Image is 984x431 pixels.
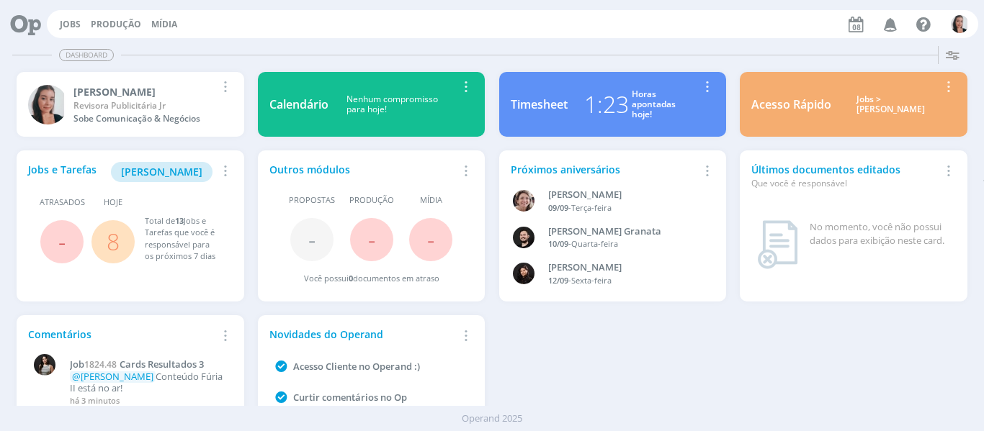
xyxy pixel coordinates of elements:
[58,226,66,257] span: -
[751,96,831,113] div: Acesso Rápido
[104,196,122,209] span: Hoje
[842,94,939,115] div: Jobs > [PERSON_NAME]
[111,162,213,182] button: [PERSON_NAME]
[349,273,353,283] span: 0
[548,224,700,239] div: Bruno Corralo Granata
[289,194,335,207] span: Propostas
[269,327,457,342] div: Novidades do Operand
[147,19,182,30] button: Mídia
[548,275,568,286] span: 12/09
[499,72,726,137] a: Timesheet1:23Horasapontadashoje!
[951,15,969,33] img: C
[86,19,146,30] button: Produção
[548,238,568,249] span: 10/09
[28,162,215,182] div: Jobs e Tarefas
[145,215,218,263] div: Total de Jobs e Tarefas que você é responsável para os próximos 7 dias
[368,224,375,255] span: -
[70,395,120,406] span: há 3 minutos
[84,358,117,371] span: 1824.48
[73,84,215,99] div: Caroline Pieczarka
[151,18,177,30] a: Mídia
[548,202,568,213] span: 09/09
[40,196,85,209] span: Atrasados
[548,188,700,202] div: Aline Beatriz Jackisch
[511,96,568,113] div: Timesheet
[571,202,612,213] span: Terça-feira
[584,87,629,122] div: 1:23
[349,194,394,207] span: Produção
[304,273,439,285] div: Você possui documentos em atraso
[548,202,700,214] div: -
[548,260,700,275] div: Luana da Silva de Andrade
[571,275,612,286] span: Sexta-feira
[55,19,85,30] button: Jobs
[269,162,457,177] div: Outros módulos
[70,371,225,394] p: Conteúdo Fúria II está no ar!
[571,238,618,249] span: Quarta-feira
[328,94,457,115] div: Nenhum compromisso para hoje!
[632,89,676,120] div: Horas apontadas hoje!
[548,238,700,250] div: -
[28,85,68,124] img: C
[107,226,120,257] a: 8
[111,164,213,178] a: [PERSON_NAME]
[175,215,184,226] span: 13
[34,354,55,376] img: C
[308,224,316,255] span: -
[420,194,442,207] span: Mídia
[751,162,939,190] div: Últimos documentos editados
[513,263,535,284] img: L
[757,220,798,269] img: dashboard_not_found.png
[269,96,328,113] div: Calendário
[28,327,215,342] div: Comentários
[513,227,535,248] img: B
[511,162,698,177] div: Próximos aniversários
[810,220,949,248] div: No momento, você não possui dados para exibição neste card.
[73,99,215,112] div: Revisora Publicitária Jr
[950,12,970,37] button: C
[293,391,407,404] a: Curtir comentários no Op
[91,18,141,30] a: Produção
[513,190,535,212] img: A
[60,18,81,30] a: Jobs
[427,224,434,255] span: -
[548,275,700,287] div: -
[73,112,215,125] div: Sobe Comunicação & Negócios
[70,359,225,371] a: Job1824.48Cards Resultados 3
[293,360,420,373] a: Acesso Cliente no Operand :)
[59,49,114,61] span: Dashboard
[120,358,204,371] span: Cards Resultados 3
[72,370,153,383] span: @[PERSON_NAME]
[121,165,202,178] span: [PERSON_NAME]
[17,72,243,137] a: C[PERSON_NAME]Revisora Publicitária JrSobe Comunicação & Negócios
[751,177,939,190] div: Que você é responsável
